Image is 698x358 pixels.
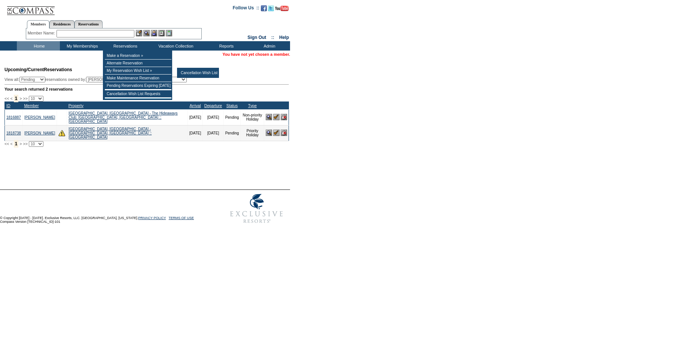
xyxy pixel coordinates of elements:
[136,30,142,36] img: b_edit.gif
[223,52,290,57] span: You have not yet chosen a member.
[204,103,222,108] a: Departure
[14,95,19,102] span: 1
[17,41,60,51] td: Home
[223,125,241,141] td: Pending
[273,114,280,120] img: Confirm Reservation
[4,142,9,146] span: <<
[138,216,166,220] a: PRIVACY POLICY
[68,103,83,108] a: Property
[14,140,19,148] span: 1
[223,109,241,125] td: Pending
[247,35,266,40] a: Sign Out
[266,114,272,120] img: View Reservation
[6,115,21,119] a: 1816887
[68,127,152,139] a: [GEOGRAPHIC_DATA], [GEOGRAPHIC_DATA] - [GEOGRAPHIC_DATA], [GEOGRAPHIC_DATA] :: [GEOGRAPHIC_DATA]
[24,103,39,108] a: Member
[279,35,289,40] a: Help
[10,142,12,146] span: <
[4,67,72,72] span: Reservations
[68,111,177,124] a: [GEOGRAPHIC_DATA], [GEOGRAPHIC_DATA] - The Hideaways Club: [GEOGRAPHIC_DATA], [GEOGRAPHIC_DATA] :...
[24,131,55,135] a: [PERSON_NAME]
[223,190,290,227] img: Exclusive Resorts
[23,142,27,146] span: >>
[143,30,150,36] img: View
[146,41,204,51] td: Vacation Collection
[261,5,267,11] img: Become our fan on Facebook
[271,35,274,40] span: ::
[275,6,289,11] img: Subscribe to our YouTube Channel
[247,41,290,51] td: Admin
[105,52,171,60] td: Make a Reservation »
[273,130,280,136] img: Confirm Reservation
[28,30,57,36] div: Member Name:
[10,96,12,101] span: <
[24,115,55,119] a: [PERSON_NAME]
[27,20,50,28] a: Members
[233,4,259,13] td: Follow Us ::
[105,67,171,75] td: My Reservation Wish List »
[151,30,157,36] img: Impersonate
[23,96,27,101] span: >>
[166,30,172,36] img: b_calculator.gif
[188,109,202,125] td: [DATE]
[19,142,22,146] span: >
[4,96,9,101] span: <<
[241,109,264,125] td: Non-priority Holiday
[203,125,223,141] td: [DATE]
[105,75,171,82] td: Make Maintenance Reservation
[261,7,267,12] a: Become our fan on Facebook
[281,130,287,136] img: Cancel Reservation
[169,216,194,220] a: TERMS OF USE
[248,103,257,108] a: Type
[105,82,171,89] td: Pending Reservations Expiring [DATE]
[103,41,146,51] td: Reservations
[226,103,238,108] a: Status
[4,67,44,72] span: Upcoming/Current
[49,20,74,28] a: Residences
[241,125,264,141] td: Priority Holiday
[179,69,218,76] td: Cancellation Wish List
[19,96,22,101] span: >
[4,87,289,91] div: Your search returned 2 reservations
[268,5,274,11] img: Follow us on Twitter
[188,125,202,141] td: [DATE]
[158,30,165,36] img: Reservations
[268,7,274,12] a: Follow us on Twitter
[6,131,21,135] a: 1818738
[74,20,103,28] a: Reservations
[60,41,103,51] td: My Memberships
[58,130,65,136] img: There are insufficient days and/or tokens to cover this reservation
[189,103,201,108] a: Arrival
[4,77,190,82] div: View all: reservations owned by:
[6,103,10,108] a: ID
[204,41,247,51] td: Reports
[266,130,272,136] img: View Reservation
[281,114,287,120] img: Cancel Reservation
[105,60,171,67] td: Alternate Reservation
[275,7,289,12] a: Subscribe to our YouTube Channel
[203,109,223,125] td: [DATE]
[105,90,171,98] td: Cancellation Wish List Requests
